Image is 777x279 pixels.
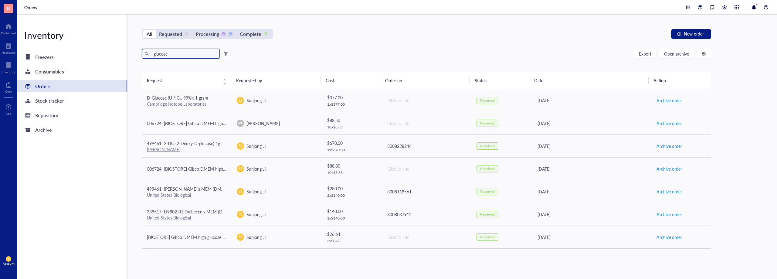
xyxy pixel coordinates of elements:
[3,262,15,265] div: Account
[5,90,12,93] div: Core
[147,95,208,101] span: D-Glucose (U-¹³C₆, 99%); 1 gram
[239,98,242,103] span: SJ
[327,117,377,124] div: $ 88.50
[151,49,217,58] input: Find orders in table
[240,30,261,38] div: Complete
[480,121,495,126] div: Received
[147,186,329,192] span: 499461: [PERSON_NAME]’s MEM (DMEM) F-12 w/o [MEDICAL_DATA], D-Glucose, Pyruvic Acid
[327,185,377,192] div: $ 280.00
[387,143,467,149] div: 3008228244
[656,232,682,242] button: Archive order
[147,192,191,198] a: United States Biological
[480,166,495,171] div: Received
[239,212,242,217] span: SJ
[684,31,704,36] span: New order
[387,234,467,240] div: Click to add
[538,143,646,149] div: [DATE]
[671,29,711,39] button: New order
[327,239,377,243] div: 3 x $ 8.88
[382,89,472,112] td: Click to add
[656,187,682,196] button: Archive order
[35,67,64,76] div: Consumables
[17,80,127,92] a: Orders
[387,97,467,104] div: Click to add
[538,97,646,104] div: [DATE]
[382,157,472,180] td: Click to add
[17,51,127,63] a: Freezers
[17,95,127,107] a: Stock tracker
[246,166,266,172] span: Sunjong Ji
[147,140,220,146] span: 499461: 2-DG (2-Deoxy-D-glucose) 1g
[239,166,242,172] span: SJ
[246,211,266,217] span: Sunjong Ji
[147,101,206,107] a: Cambridge Isotope Laboratories
[147,215,191,221] a: United States Biological
[327,94,377,101] div: $ 377.00
[221,32,226,37] div: 0
[7,257,10,261] span: SJ
[327,125,377,130] div: 10 x $ 8.85
[382,226,472,248] td: Click to add
[327,102,377,107] div: 1 x $ 377.00
[387,211,467,218] div: 3008037912
[656,209,682,219] button: Archive order
[480,235,495,240] div: Received
[657,97,682,104] span: Archive order
[7,5,10,12] span: K
[657,165,682,172] span: Archive order
[35,111,58,120] div: Repository
[228,32,233,37] div: 0
[2,51,15,54] div: Notebook
[24,5,38,10] a: Orders
[480,189,495,194] div: Received
[382,180,472,203] td: 3008118561
[159,30,182,38] div: Requested
[656,118,682,128] button: Archive order
[634,49,657,59] button: Export
[327,216,377,221] div: 1 x $ 140.00
[327,208,377,215] div: $ 140.00
[17,29,127,41] div: Inventory
[246,143,266,149] span: Sunjong Ji
[6,112,12,115] div: Add
[657,211,682,218] span: Archive order
[387,165,467,172] div: Click to add
[382,112,472,134] td: Click to add
[238,121,243,125] span: MC
[147,166,300,172] span: 006724: [BIOSTORE] Gibco DMEM high glucose GlutaMAX Supplement pyruvate
[246,97,266,104] span: Sunjong Ji
[387,120,467,127] div: Click to add
[35,53,54,61] div: Freezers
[147,234,283,240] span: [BIOSTORE] Gibco DMEM high glucose GlutaMAX Supplement pyruvate
[480,144,495,148] div: Received
[327,148,377,152] div: 1 x $ 670.00
[656,96,682,105] button: Archive order
[239,189,242,194] span: SJ
[657,188,682,195] span: Archive order
[17,109,127,121] a: Repository
[327,170,377,175] div: 10 x $ 8.88
[480,212,495,217] div: Received
[2,41,15,54] a: Notebook
[470,72,529,89] th: Status
[142,72,231,89] th: Request
[382,248,472,271] td: 3008007201
[142,29,273,39] div: segmented control
[659,49,694,59] button: Open archive
[1,22,16,35] a: Dashboard
[656,164,682,174] button: Archive order
[480,98,495,103] div: Received
[538,165,646,172] div: [DATE]
[147,30,152,38] div: All
[5,80,12,93] a: Core
[239,143,242,149] span: SJ
[17,124,127,136] a: Archive
[657,120,682,127] span: Archive order
[2,60,15,74] a: Inventory
[17,66,127,78] a: Consumables
[327,193,377,198] div: 2 x $ 140.00
[380,72,470,89] th: Order no.
[657,234,682,240] span: Archive order
[147,77,219,84] span: Request
[327,231,377,237] div: $ 26.64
